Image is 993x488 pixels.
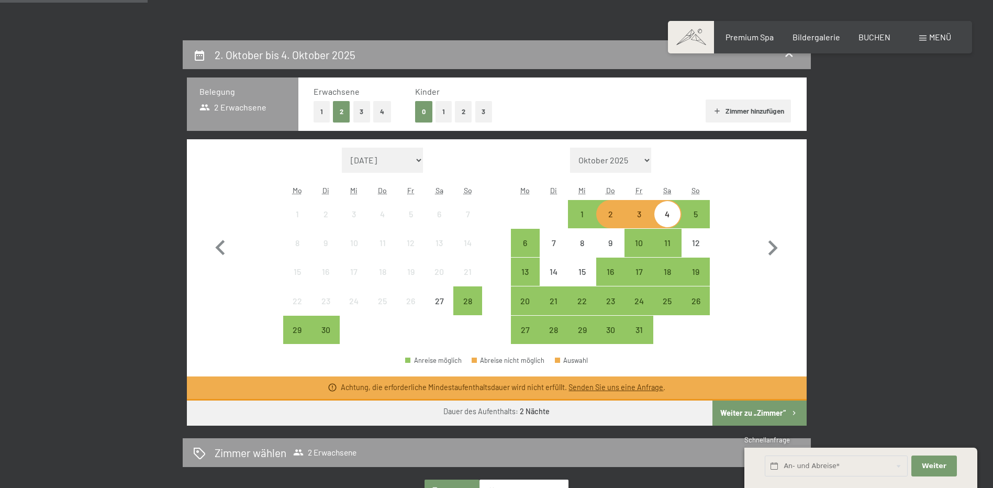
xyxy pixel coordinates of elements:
div: Sat Oct 04 2025 [653,200,682,228]
div: Anreise nicht möglich [283,258,311,286]
div: Anreise nicht möglich [540,229,568,257]
div: Anreise nicht möglich [596,229,624,257]
div: Mon Oct 20 2025 [511,286,539,315]
div: Thu Sep 25 2025 [369,286,397,315]
span: Erwachsene [314,86,360,96]
div: Wed Oct 01 2025 [568,200,596,228]
button: 1 [314,101,330,123]
div: 19 [398,268,424,294]
div: Anreise nicht möglich [340,229,368,257]
button: 2 [455,101,472,123]
div: 3 [626,210,652,236]
div: Anreise möglich [653,286,682,315]
div: 15 [569,268,595,294]
div: Sat Sep 20 2025 [425,258,453,286]
div: 6 [512,239,538,265]
abbr: Mittwoch [578,186,586,195]
div: Fri Oct 17 2025 [624,258,653,286]
span: 2 Erwachsene [199,102,267,113]
div: Sat Sep 13 2025 [425,229,453,257]
div: 5 [683,210,709,236]
div: Anreise möglich [682,258,710,286]
div: Anreise nicht möglich [425,229,453,257]
div: Anreise möglich [596,316,624,344]
div: 25 [370,297,396,323]
div: 20 [426,268,452,294]
div: Wed Oct 29 2025 [568,316,596,344]
div: 2 [313,210,339,236]
button: 3 [353,101,371,123]
div: Fri Oct 10 2025 [624,229,653,257]
div: 25 [654,297,680,323]
div: Anreise nicht möglich [453,258,482,286]
div: 7 [454,210,481,236]
span: Premium Spa [726,32,774,42]
div: 24 [341,297,367,323]
div: Fri Oct 03 2025 [624,200,653,228]
div: Anreise nicht möglich [340,200,368,228]
div: 4 [654,210,680,236]
div: Anreise möglich [624,316,653,344]
div: 27 [512,326,538,352]
div: Fri Sep 19 2025 [397,258,425,286]
a: BUCHEN [858,32,890,42]
div: 2 [597,210,623,236]
div: Anreise nicht möglich [311,258,340,286]
div: Mon Oct 27 2025 [511,316,539,344]
div: Anreise möglich [283,316,311,344]
div: Tue Oct 21 2025 [540,286,568,315]
div: Tue Oct 14 2025 [540,258,568,286]
abbr: Freitag [635,186,642,195]
div: Sun Oct 19 2025 [682,258,710,286]
div: Anreise möglich [682,286,710,315]
div: Anreise möglich [511,258,539,286]
div: 6 [426,210,452,236]
div: Anreise nicht möglich [397,286,425,315]
div: Anreise möglich [624,229,653,257]
div: 14 [541,268,567,294]
div: 26 [683,297,709,323]
div: Anreise möglich [511,286,539,315]
div: 28 [454,297,481,323]
div: Anreise möglich [540,316,568,344]
div: 18 [654,268,680,294]
h2: 2. Oktober bis 4. Oktober 2025 [215,48,355,61]
div: Anreise möglich [568,200,596,228]
div: Anreise nicht möglich [453,229,482,257]
div: Mon Oct 06 2025 [511,229,539,257]
div: Mon Sep 29 2025 [283,316,311,344]
div: Tue Oct 07 2025 [540,229,568,257]
span: Schnellanfrage [744,436,790,444]
div: Anreise nicht möglich [568,229,596,257]
div: Anreise nicht möglich [682,229,710,257]
div: Anreise möglich [653,229,682,257]
abbr: Samstag [663,186,671,195]
div: 14 [454,239,481,265]
div: Sat Oct 25 2025 [653,286,682,315]
div: Anreise möglich [624,258,653,286]
div: Anreise nicht möglich [397,229,425,257]
div: Mon Sep 01 2025 [283,200,311,228]
div: Tue Sep 09 2025 [311,229,340,257]
div: Thu Oct 09 2025 [596,229,624,257]
div: 27 [426,297,452,323]
div: 21 [541,297,567,323]
div: 16 [597,268,623,294]
div: 29 [569,326,595,352]
div: Wed Sep 10 2025 [340,229,368,257]
abbr: Montag [293,186,302,195]
a: Bildergalerie [793,32,840,42]
button: 0 [415,101,432,123]
div: Sat Sep 06 2025 [425,200,453,228]
a: Senden Sie uns eine Anfrage [568,383,663,392]
div: 13 [512,268,538,294]
div: 31 [626,326,652,352]
div: Anreise möglich [624,200,653,228]
div: 22 [569,297,595,323]
div: Auswahl [555,357,588,364]
div: Thu Oct 02 2025 [596,200,624,228]
div: Fri Sep 12 2025 [397,229,425,257]
div: 7 [541,239,567,265]
div: Anreise nicht möglich [453,200,482,228]
div: Mon Oct 13 2025 [511,258,539,286]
